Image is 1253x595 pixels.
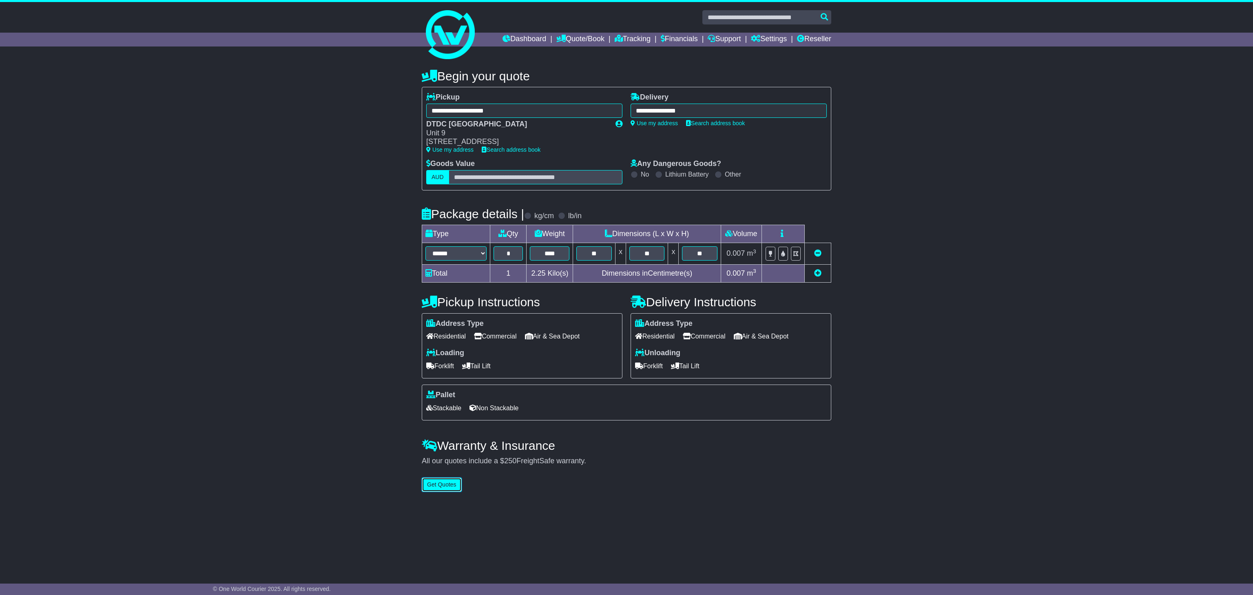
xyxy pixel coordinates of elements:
[814,249,821,257] a: Remove this item
[426,391,455,400] label: Pallet
[747,249,756,257] span: m
[753,268,756,274] sup: 3
[721,225,762,243] td: Volume
[635,360,663,372] span: Forklift
[213,586,331,592] span: © One World Courier 2025. All rights reserved.
[573,264,721,282] td: Dimensions in Centimetre(s)
[631,93,669,102] label: Delivery
[631,295,831,309] h4: Delivery Instructions
[573,225,721,243] td: Dimensions (L x W x H)
[426,330,466,343] span: Residential
[422,295,622,309] h4: Pickup Instructions
[426,129,607,138] div: Unit 9
[671,360,700,372] span: Tail Lift
[503,33,546,46] a: Dashboard
[482,146,540,153] a: Search address book
[751,33,787,46] a: Settings
[426,159,475,168] label: Goods Value
[469,402,518,414] span: Non Stackable
[426,402,461,414] span: Stackable
[726,249,745,257] span: 0.007
[426,360,454,372] span: Forklift
[534,212,554,221] label: kg/cm
[490,264,527,282] td: 1
[422,207,524,221] h4: Package details |
[504,457,516,465] span: 250
[531,269,545,277] span: 2.25
[734,330,789,343] span: Air & Sea Depot
[462,360,491,372] span: Tail Lift
[683,330,725,343] span: Commercial
[635,349,680,358] label: Unloading
[426,319,484,328] label: Address Type
[814,269,821,277] a: Add new item
[422,264,490,282] td: Total
[426,146,474,153] a: Use my address
[797,33,831,46] a: Reseller
[726,269,745,277] span: 0.007
[747,269,756,277] span: m
[527,264,573,282] td: Kilo(s)
[661,33,698,46] a: Financials
[641,170,649,178] label: No
[422,478,462,492] button: Get Quotes
[422,69,831,83] h4: Begin your quote
[753,248,756,254] sup: 3
[635,330,675,343] span: Residential
[631,159,721,168] label: Any Dangerous Goods?
[426,170,449,184] label: AUD
[527,225,573,243] td: Weight
[568,212,582,221] label: lb/in
[422,439,831,452] h4: Warranty & Insurance
[556,33,604,46] a: Quote/Book
[422,457,831,466] div: All our quotes include a $ FreightSafe warranty.
[668,243,679,264] td: x
[474,330,516,343] span: Commercial
[686,120,745,126] a: Search address book
[490,225,527,243] td: Qty
[665,170,709,178] label: Lithium Battery
[426,349,464,358] label: Loading
[631,120,678,126] a: Use my address
[708,33,741,46] a: Support
[635,319,693,328] label: Address Type
[426,137,607,146] div: [STREET_ADDRESS]
[426,93,460,102] label: Pickup
[422,225,490,243] td: Type
[615,33,651,46] a: Tracking
[525,330,580,343] span: Air & Sea Depot
[725,170,741,178] label: Other
[426,120,607,129] div: DTDC [GEOGRAPHIC_DATA]
[615,243,626,264] td: x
